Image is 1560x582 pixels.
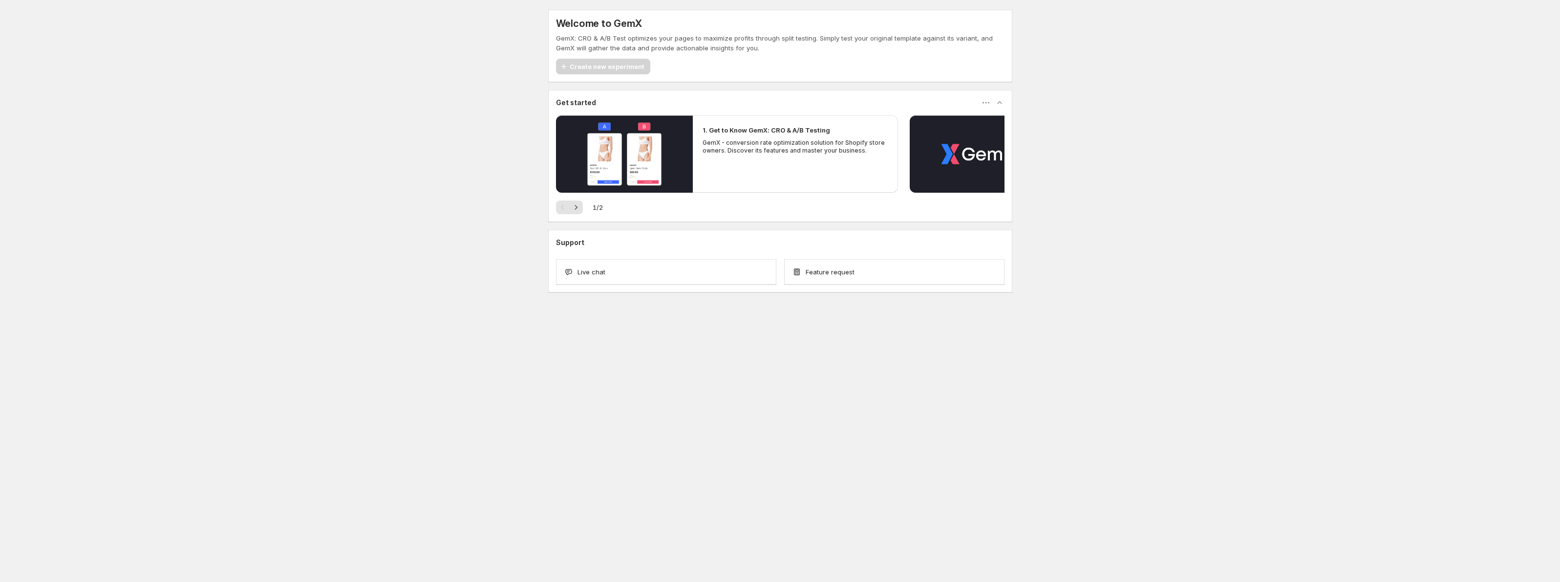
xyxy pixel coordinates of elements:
h3: Get started [556,98,596,108]
h3: Support [556,238,584,247]
p: GemX: CRO & A/B Test optimizes your pages to maximize profits through split testing. Simply test ... [556,33,1004,53]
h2: 1. Get to Know GemX: CRO & A/B Testing [703,125,830,135]
span: Live chat [577,267,605,277]
h5: Welcome to GemX [556,18,642,29]
p: GemX - conversion rate optimization solution for Shopify store owners. Discover its features and ... [703,139,888,155]
span: Feature request [806,267,855,277]
span: 1 / 2 [593,202,603,212]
